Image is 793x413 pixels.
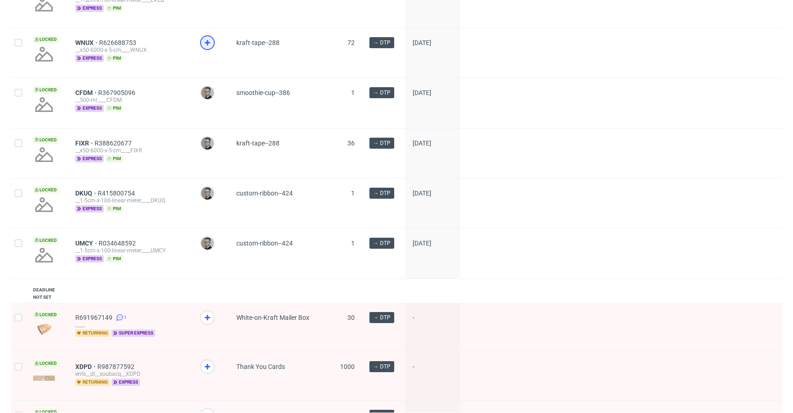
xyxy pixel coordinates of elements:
[75,190,98,197] a: DKUQ
[347,140,355,147] span: 36
[75,96,185,104] div: __500-ml____CFDM
[95,140,134,147] a: R388620677
[33,360,59,367] span: Locked
[97,363,136,370] a: R987877592
[75,55,104,62] span: express
[106,205,123,212] span: pim
[351,190,355,197] span: 1
[106,255,123,262] span: pim
[373,363,391,371] span: → DTP
[33,194,55,216] img: no_design.png
[106,155,123,162] span: pim
[236,240,293,247] span: custom-ribbon--424
[114,314,127,321] a: 1
[106,5,123,12] span: pim
[33,136,59,144] span: Locked
[75,240,99,247] a: UMCY
[373,89,391,97] span: → DTP
[373,39,391,47] span: → DTP
[75,247,185,254] div: __1-5cm-x-100-linear-meter____UMCY
[106,55,123,62] span: pim
[413,140,431,147] span: [DATE]
[33,186,59,194] span: Locked
[347,314,355,321] span: 30
[413,39,431,46] span: [DATE]
[33,94,55,116] img: no_design.png
[99,240,138,247] a: R034648592
[236,314,309,321] span: White-on-Kraft Mailer Box
[373,139,391,147] span: → DTP
[75,197,185,204] div: __1-5cm-x-100-linear-meter____DKUQ
[236,89,290,96] span: smoothie-cup--386
[75,46,185,54] div: __x50-6000-x-5-cm____WNUX
[236,140,279,147] span: kraft-tape--288
[75,321,185,329] div: ____
[75,255,104,262] span: express
[75,140,95,147] a: FIXR
[75,147,185,154] div: __x50-6000-x-5-cm____FIXR
[201,86,214,99] img: Krystian Gaza
[201,237,214,250] img: Krystian Gaza
[33,286,61,301] div: Deadline not set
[413,190,431,197] span: [DATE]
[351,89,355,96] span: 1
[351,240,355,247] span: 1
[347,39,355,46] span: 72
[236,363,285,370] span: Thank You Cards
[75,314,114,321] a: R691967149
[112,379,140,386] span: express
[33,43,55,65] img: no_design.png
[33,36,59,43] span: Locked
[236,39,279,46] span: kraft-tape--288
[75,5,104,12] span: express
[75,105,104,112] span: express
[33,86,59,94] span: Locked
[201,137,214,150] img: Krystian Gaza
[98,190,137,197] a: R415800754
[124,314,127,321] span: 1
[75,379,110,386] span: returning
[373,189,391,197] span: → DTP
[33,311,59,318] span: Locked
[413,314,453,340] span: -
[99,39,138,46] a: R626688753
[33,237,59,244] span: Locked
[33,323,55,335] img: data
[236,190,293,197] span: custom-ribbon--424
[201,187,214,200] img: Krystian Gaza
[112,329,155,337] span: super express
[340,363,355,370] span: 1000
[33,244,55,266] img: no_design.png
[75,89,98,96] a: CFDM
[413,89,431,96] span: [DATE]
[75,155,104,162] span: express
[75,363,97,370] a: XDPD
[373,313,391,322] span: → DTP
[75,329,110,337] span: returning
[33,144,55,166] img: no_design.png
[413,363,453,389] span: -
[75,205,104,212] span: express
[106,105,123,112] span: pim
[33,375,55,381] img: data
[75,39,99,46] a: WNUX
[98,89,137,96] a: R367905096
[413,240,431,247] span: [DATE]
[75,370,185,378] div: enfs__dl__soubacq__XDPD
[373,239,391,247] span: → DTP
